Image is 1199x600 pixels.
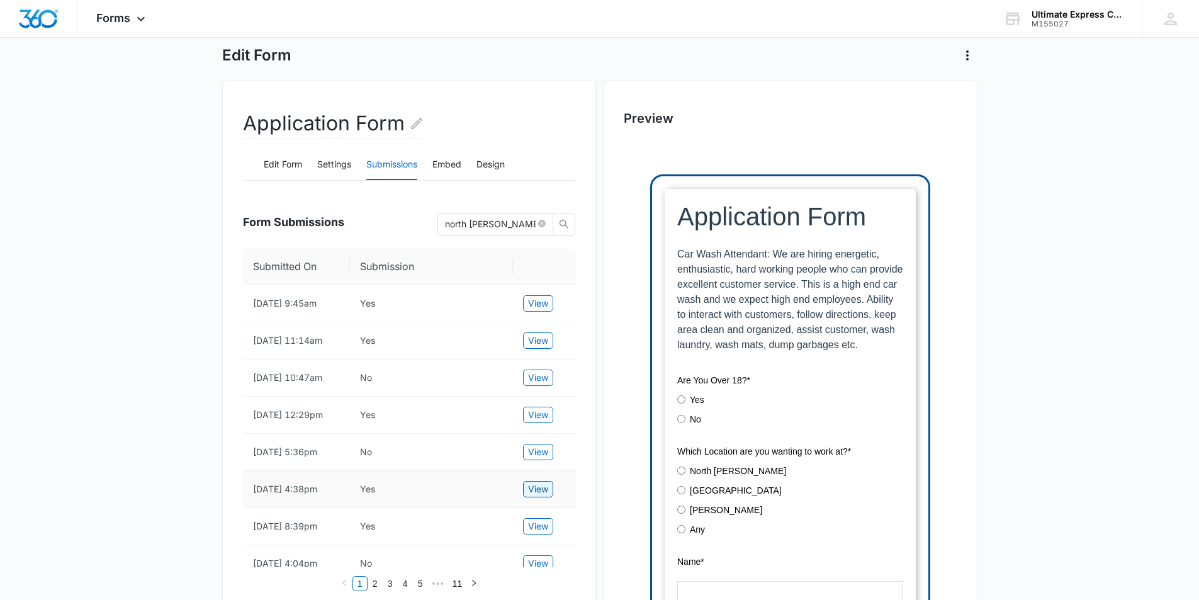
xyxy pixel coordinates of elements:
td: No [350,359,513,397]
label: North [PERSON_NAME] [46,297,142,310]
label: [PERSON_NAME] [46,336,118,349]
td: [DATE] 4:38pm [243,471,350,508]
span: Phone [33,528,59,538]
th: Submission [350,249,513,285]
h2: Preview [624,109,957,128]
li: 5 [412,576,427,591]
td: [DATE] 4:04pm [243,545,350,582]
td: Yes [350,508,513,545]
a: 11 [448,577,466,591]
span: View [528,408,548,422]
div: account name [1032,9,1123,20]
span: ••• [427,576,448,591]
li: 1 [352,576,367,591]
li: 2 [367,576,382,591]
span: Email [33,458,55,468]
li: 3 [382,576,397,591]
td: Yes [350,397,513,434]
span: left [341,579,348,587]
span: View [528,482,548,496]
td: No [350,545,513,582]
td: [DATE] 8:39pm [243,508,350,545]
span: View [528,557,548,570]
span: right [470,579,478,587]
button: View [523,295,553,312]
span: View [528,519,548,533]
a: 2 [368,577,381,591]
td: [DATE] 12:29pm [243,397,350,434]
span: close-circle [538,220,546,227]
span: search [553,219,575,229]
li: 11 [448,576,466,591]
button: View [523,555,553,572]
button: View [523,407,553,423]
a: 4 [398,577,412,591]
span: Form Submissions [243,213,344,230]
button: left [337,576,352,591]
span: View [528,297,548,310]
span: View [528,371,548,385]
label: Yes [46,225,60,239]
li: 4 [397,576,412,591]
button: View [523,332,553,349]
button: Submissions [366,150,417,180]
label: [GEOGRAPHIC_DATA] [46,316,138,329]
button: Edit Form [264,150,302,180]
span: View [528,334,548,348]
td: No [350,434,513,471]
button: search [553,213,575,235]
span: Name [33,388,57,399]
input: Search Submissions [445,217,536,231]
td: Yes [350,322,513,359]
button: Actions [957,45,977,65]
label: Any [46,355,61,368]
td: [DATE] 5:36pm [243,434,350,471]
button: Embed [432,150,461,180]
button: View [523,370,553,386]
span: Forms [96,11,130,25]
button: Edit Form Name [409,108,424,139]
li: Next 5 Pages [427,576,448,591]
button: View [523,518,553,535]
span: Submitted On [253,259,330,275]
p: Car Wash Attendant: We are hiring energetic, enthusiastic, hard working people who can provide ex... [33,79,259,184]
span: Are You Over 18? [33,207,103,217]
div: account id [1032,20,1123,28]
h1: Application Form [33,33,259,64]
button: View [523,481,553,497]
h2: Application Form [243,108,424,139]
button: Settings [317,150,351,180]
a: 5 [413,577,427,591]
li: Next Page [466,576,481,591]
span: View [528,445,548,459]
span: Which Location are you wanting to work at? [33,278,204,288]
span: close-circle [538,218,546,230]
a: 3 [383,577,397,591]
td: [DATE] 11:14am [243,322,350,359]
button: View [523,444,553,460]
li: Previous Page [337,576,352,591]
td: [DATE] 10:47am [243,359,350,397]
button: Design [476,150,505,180]
th: Submitted On [243,249,350,285]
a: 1 [352,577,366,591]
button: right [466,576,481,591]
label: No [46,245,57,258]
h1: Edit Form [222,46,291,65]
td: [DATE] 9:45am [243,285,350,322]
td: Yes [350,471,513,508]
td: Yes [350,285,513,322]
